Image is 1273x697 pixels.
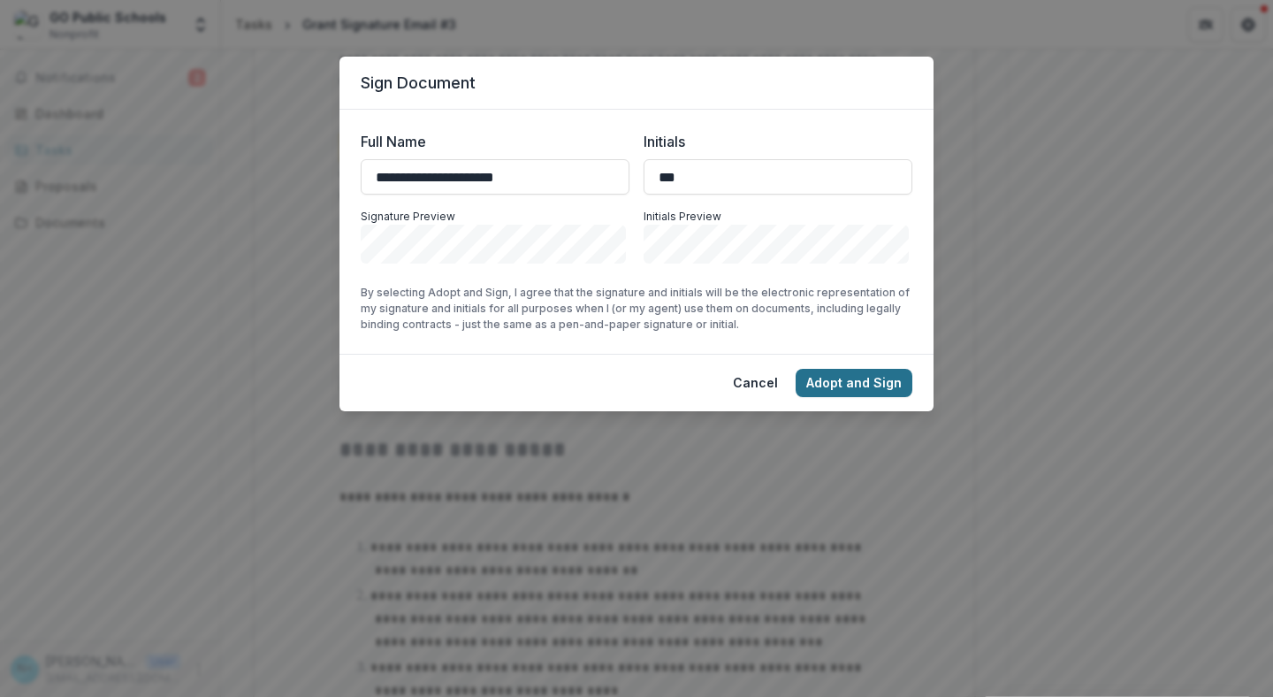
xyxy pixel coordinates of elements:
button: Adopt and Sign [796,369,912,397]
p: Signature Preview [361,209,629,225]
label: Initials [644,131,902,152]
p: By selecting Adopt and Sign, I agree that the signature and initials will be the electronic repre... [361,285,912,333]
p: Initials Preview [644,209,912,225]
header: Sign Document [339,57,934,110]
label: Full Name [361,131,619,152]
button: Cancel [722,369,789,397]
